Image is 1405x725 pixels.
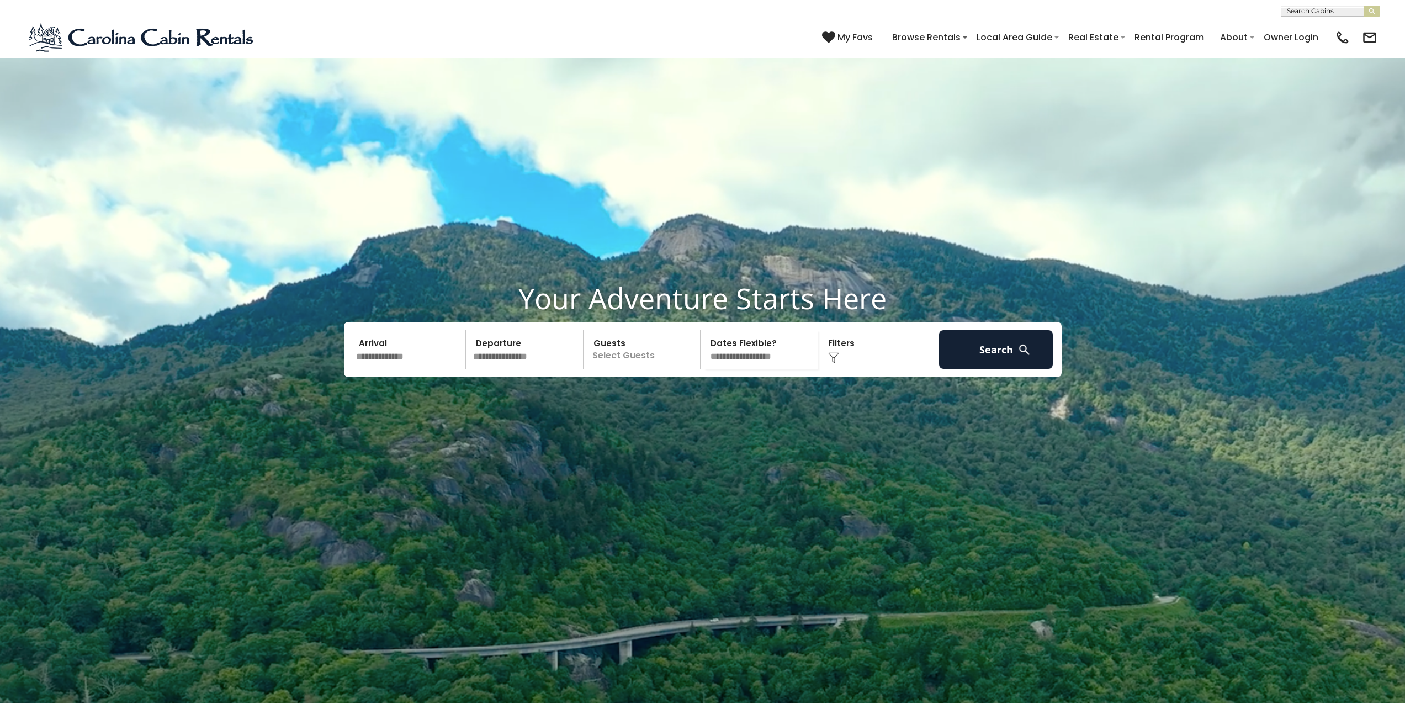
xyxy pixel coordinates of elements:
a: Local Area Guide [971,28,1058,47]
img: phone-regular-black.png [1335,30,1350,45]
img: Blue-2.png [28,21,257,54]
a: My Favs [822,30,876,45]
button: Search [939,330,1053,369]
a: Rental Program [1129,28,1210,47]
img: search-regular-white.png [1017,343,1031,357]
img: filter--v1.png [828,352,839,363]
a: Real Estate [1063,28,1124,47]
h1: Your Adventure Starts Here [8,281,1397,315]
span: My Favs [837,30,873,44]
p: Select Guests [587,330,701,369]
a: Owner Login [1258,28,1324,47]
a: About [1215,28,1253,47]
img: mail-regular-black.png [1362,30,1377,45]
a: Browse Rentals [887,28,966,47]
